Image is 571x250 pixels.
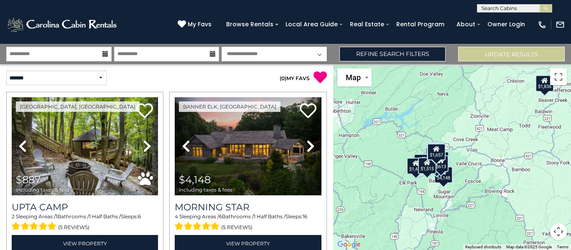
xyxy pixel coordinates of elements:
a: Morning Star [175,202,321,213]
button: Change map style [337,68,372,86]
span: 1 [56,213,57,220]
span: My Favs [188,20,212,29]
button: Toggle fullscreen view [550,68,567,85]
a: Upta Camp [12,202,158,213]
a: Open this area in Google Maps (opens a new window) [335,239,363,250]
span: ( ) [280,75,286,81]
div: $2,536 [428,156,446,173]
img: mail-regular-white.png [556,20,565,29]
span: $887 [16,174,41,186]
div: $4,148 [434,166,453,183]
a: Add to favorites [136,102,153,120]
div: $1,606 [426,143,445,159]
div: $1,515 [418,157,436,174]
a: Local Area Guide [281,18,342,31]
div: $1,412 [407,158,426,174]
span: 6 [219,213,222,220]
span: including taxes & fees [179,187,232,192]
button: Update Results [458,47,565,61]
span: 4 [175,213,178,220]
a: Banner Elk, [GEOGRAPHIC_DATA] [179,101,280,112]
span: 1 Half Baths / [254,213,285,220]
a: Rental Program [392,18,449,31]
a: About [452,18,479,31]
a: Refine Search Filters [339,47,446,61]
img: thumbnail_167080979.jpeg [12,97,158,195]
div: $613 [434,155,449,172]
button: Keyboard shortcuts [465,244,501,250]
span: 0 [281,75,285,81]
span: $4,148 [179,174,211,186]
div: $887 [427,141,442,158]
a: Real Estate [346,18,388,31]
a: Owner Login [483,18,529,31]
span: 16 [303,213,307,220]
img: thumbnail_163276265.jpeg [175,97,321,195]
a: Terms (opens in new tab) [557,245,568,249]
div: $1,836 [535,75,554,91]
span: Map data ©2025 Google [506,245,552,249]
a: (0)MY FAVS [280,75,310,81]
span: (5 reviews) [58,222,89,233]
button: Map camera controls [550,223,567,240]
span: Map [346,73,361,82]
div: $1,961 [414,154,432,170]
span: (5 reviews) [221,222,252,233]
div: $1,657 [427,143,446,160]
a: [GEOGRAPHIC_DATA], [GEOGRAPHIC_DATA] [16,101,140,112]
div: Sleeping Areas / Bathrooms / Sleeps: [12,213,158,233]
img: phone-regular-white.png [538,20,547,29]
a: My Favs [178,20,214,29]
img: Google [335,239,363,250]
span: 6 [138,213,141,220]
img: White-1-2.png [6,16,119,33]
span: 1 Half Baths / [89,213,121,220]
div: Sleeping Areas / Bathrooms / Sleeps: [175,213,321,233]
a: Add to favorites [300,102,316,120]
span: 2 [12,213,15,220]
a: Browse Rentals [222,18,278,31]
span: including taxes & fees [16,187,69,192]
